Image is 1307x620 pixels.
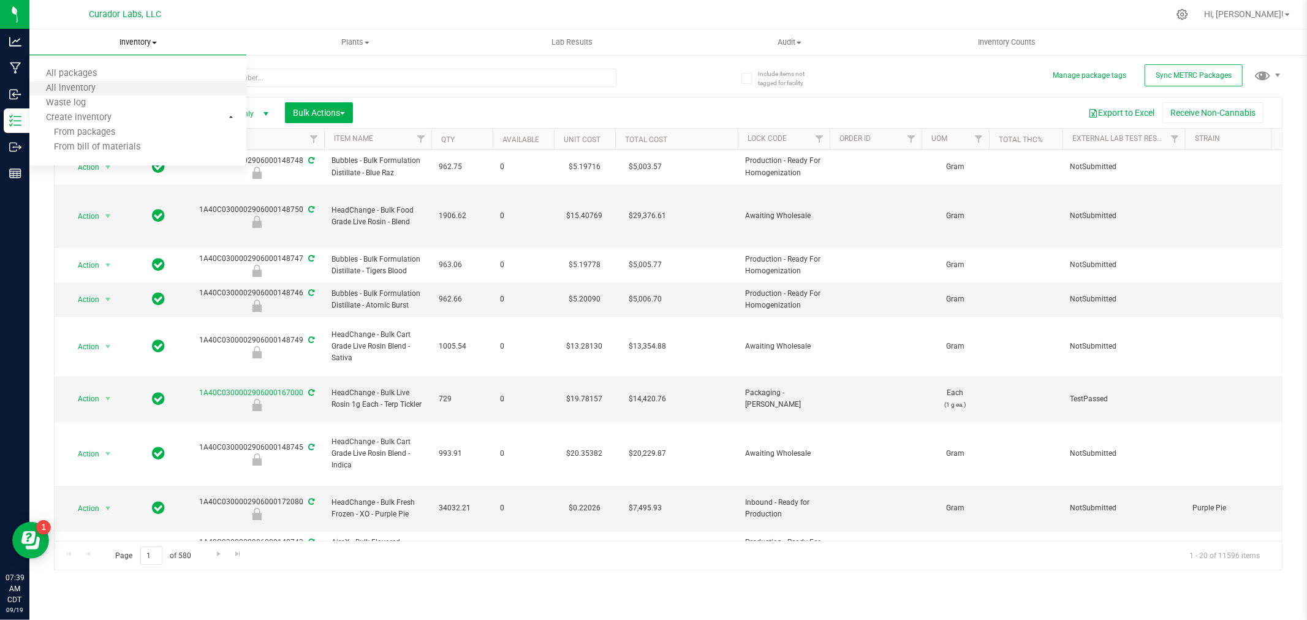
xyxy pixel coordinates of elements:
span: Waste log [29,98,102,108]
div: 1A40C0300002906000148745 [188,442,326,466]
span: Gram [929,161,982,173]
span: 1906.62 [439,210,485,222]
span: Include items not tagged for facility [758,69,819,88]
a: Inventory All packages All inventory Waste log Create inventory From packages From bill of materials [29,29,246,55]
span: From bill of materials [29,142,140,153]
span: Sync from Compliance System [306,254,314,263]
span: 0 [500,502,547,514]
span: 963.06 [439,259,485,271]
a: Plants [246,29,463,55]
a: Lock Code [748,134,787,143]
p: (1 g ea.) [929,399,982,410]
span: select [100,291,116,308]
span: 1 - 20 of 11596 items [1180,546,1270,565]
span: Sync from Compliance System [306,497,314,506]
td: $15.40769 [554,184,615,248]
span: 0 [500,161,547,173]
p: 09/19 [6,605,24,614]
span: Curador Labs, LLC [89,9,161,20]
span: All inventory [29,83,112,94]
span: 729 [439,393,485,405]
a: UOM [931,134,947,143]
a: Inventory Counts [898,29,1115,55]
span: Create inventory [29,113,128,123]
div: 1A40C0300002906000172080 [188,496,326,520]
a: Filter [1165,129,1185,149]
span: From packages [29,127,115,138]
span: In Sync [153,338,165,355]
span: Sync from Compliance System [306,336,314,344]
span: NotSubmitted [1070,259,1178,271]
a: Go to the next page [210,546,227,563]
div: Awaiting Wholesale [188,453,326,466]
a: Filter [411,129,431,149]
span: Each [929,387,982,410]
a: Qty [441,135,455,144]
span: $5,296.96 [623,540,668,558]
span: 34032.21 [439,502,485,514]
span: Plants [247,37,463,48]
div: 1A40C0300002906000148743 [188,537,326,561]
span: Inbound - Ready for Production [745,497,822,520]
inline-svg: Inventory [9,115,21,127]
span: 962.66 [439,293,485,305]
span: In Sync [153,207,165,224]
span: NotSubmitted [1070,293,1178,305]
a: Total Cost [625,135,667,144]
div: 1A40C0300002906000148746 [188,287,326,311]
span: HeadChange - Bulk Cart Grade Live Rosin Blend - Sativa [331,329,424,365]
span: $5,005.77 [623,256,668,274]
span: HeadChange - Bulk Food Grade Live Rosin - Blend [331,205,424,228]
td: $5.28802 [554,532,615,566]
span: HeadChange - Bulk Live Rosin 1g Each - Terp Tickler [331,387,424,410]
span: $5,003.57 [623,158,668,176]
span: Gram [929,341,982,352]
td: $0.22026 [554,486,615,532]
span: Action [67,208,100,225]
button: Manage package tags [1053,70,1126,81]
span: 962.75 [439,161,485,173]
button: Export to Excel [1080,102,1162,123]
span: Sync from Compliance System [306,538,314,546]
span: All packages [29,69,113,79]
div: 1A40C0300002906000148748 [188,155,326,179]
div: Inbound - Ready for Production [188,508,326,520]
div: Awaiting Wholesale [188,216,326,228]
span: TestPassed [1070,393,1178,405]
span: HeadChange - Bulk Cart Grade Live Rosin Blend - Indica [331,436,424,472]
span: select [100,540,116,557]
span: NotSubmitted [1070,161,1178,173]
span: NotSubmitted [1070,502,1178,514]
span: Page of 580 [105,546,202,565]
td: $20.35382 [554,422,615,486]
div: 1A40C0300002906000148747 [188,253,326,277]
td: $5.20090 [554,282,615,317]
span: Bubbles - Bulk Formulation Distillate - Tigers Blood [331,254,424,277]
span: 0 [500,393,547,405]
span: select [100,159,116,176]
span: Action [67,445,100,463]
span: Gram [929,448,982,459]
span: 0 [500,293,547,305]
div: Production - Ready For Homogenization [188,265,326,277]
span: Sync METRC Packages [1156,71,1232,80]
span: In Sync [153,256,165,273]
span: Action [67,159,100,176]
span: select [100,208,116,225]
a: Go to the last page [229,546,247,563]
span: Production - Ready For Carting [745,537,822,560]
span: Awaiting Wholesale [745,448,822,459]
span: In Sync [153,445,165,462]
span: select [100,390,116,407]
button: Bulk Actions [285,102,353,123]
span: $29,376.61 [623,207,672,225]
span: select [100,338,116,355]
span: Action [67,257,100,274]
span: In Sync [153,540,165,557]
span: $13,354.88 [623,338,672,355]
inline-svg: Reports [9,167,21,180]
a: Available [502,135,539,144]
span: In Sync [153,290,165,308]
span: NotSubmitted [1070,210,1178,222]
